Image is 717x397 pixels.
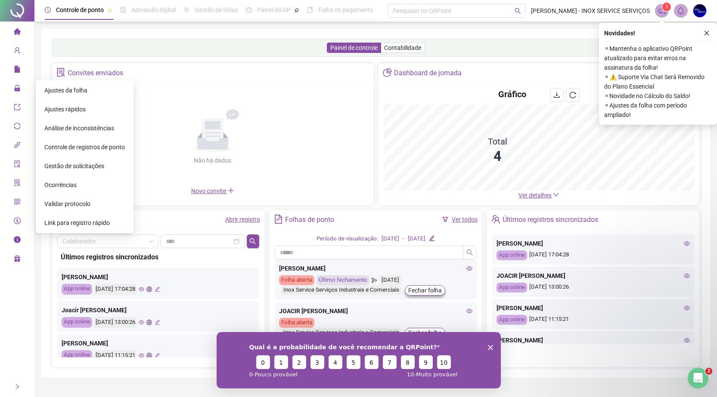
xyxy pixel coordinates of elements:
button: Fechar folha [405,285,445,295]
span: Fechar folha [408,286,442,295]
span: pie-chart [383,68,392,77]
span: file [14,62,21,79]
span: search [466,249,473,256]
div: [PERSON_NAME] [497,303,690,313]
div: Não há dados [173,156,252,165]
span: [PERSON_NAME] - INOX SERVICE SERVIÇOS [531,6,650,15]
a: Ver detalhes down [518,192,559,199]
span: close [704,30,710,36]
span: Controle de registros de ponto [44,144,125,151]
span: edit [155,353,160,358]
div: Último fechamento [317,275,369,285]
span: pushpin [294,8,299,13]
span: file-done [120,7,126,13]
span: eye [684,305,690,311]
span: Painel do DP [257,6,291,13]
span: audit [14,157,21,174]
span: sun [183,7,189,13]
span: ⚬ Mantenha o aplicativo QRPoint atualizado para evitar erros na assinatura da folha! [604,44,712,72]
div: Últimos registros sincronizados [503,212,598,227]
div: App online [497,315,527,325]
span: down [553,192,559,198]
span: Novidades ! [604,28,635,38]
span: filter [442,216,448,222]
div: [DATE] 11:15:21 [497,315,690,325]
span: search [515,8,521,14]
span: Link para registro rápido [44,219,110,226]
img: 42492 [693,4,706,17]
div: App online [62,284,92,295]
span: reload [569,92,576,98]
div: [DATE] 17:04:28 [497,250,690,260]
span: Análise de inconsistências [44,125,114,132]
span: api [14,138,21,155]
div: [PERSON_NAME] [497,335,690,345]
div: [DATE] 17:04:28 [94,284,137,295]
span: eye [684,240,690,246]
span: edit [429,235,435,241]
span: Contabilidade [384,44,421,51]
span: Fechar folha [408,328,442,338]
div: [PERSON_NAME] [62,339,255,348]
span: Ocorrências [44,182,77,188]
span: global [146,353,152,358]
div: Dashboard de jornada [394,66,462,80]
div: App online [62,350,92,361]
span: 2 [705,368,712,375]
div: App online [62,317,92,328]
span: export [14,100,21,117]
span: plus [227,187,234,194]
div: [DATE] 11:15:21 [94,350,137,361]
span: edit [155,286,160,292]
span: Gestão de solicitações [44,163,104,169]
span: eye [139,353,144,358]
div: Período de visualização: [317,234,378,243]
iframe: Pesquisa da QRPoint [217,332,501,388]
button: Fechar folha [405,328,445,338]
span: Folha de pagamento [318,6,373,13]
span: search [249,238,256,245]
span: dollar [14,213,21,231]
span: book [307,7,313,13]
span: team [491,215,500,224]
span: bell [677,7,685,15]
span: ⚬ ⚠️ Suporte Via Chat Será Removido do Plano Essencial [604,72,712,91]
div: [DATE] 13:00:26 [94,317,137,328]
span: send [372,275,377,285]
span: dashboard [246,7,252,13]
span: 1 [665,4,668,10]
span: eye [139,320,144,325]
a: Ver todos [452,216,478,223]
div: Folha aberta [279,318,314,328]
span: solution [14,175,21,193]
div: [DATE] 13:00:26 [497,283,690,292]
div: JOACIR [PERSON_NAME] [279,306,472,316]
span: right [14,384,20,390]
span: global [146,320,152,325]
span: Ajustes da folha [44,87,87,94]
span: download [553,92,560,98]
span: pushpin [107,8,112,13]
span: Controle de ponto [56,6,104,13]
sup: 1 [662,3,671,11]
span: eye [139,286,144,292]
span: eye [466,265,472,271]
span: qrcode [14,194,21,212]
h4: Gráfico [498,88,526,100]
div: App online [497,283,527,292]
div: Inox Service Serviços Industrais e Comerciais [281,328,401,338]
span: Painel de controle [330,44,378,51]
span: eye [684,273,690,279]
